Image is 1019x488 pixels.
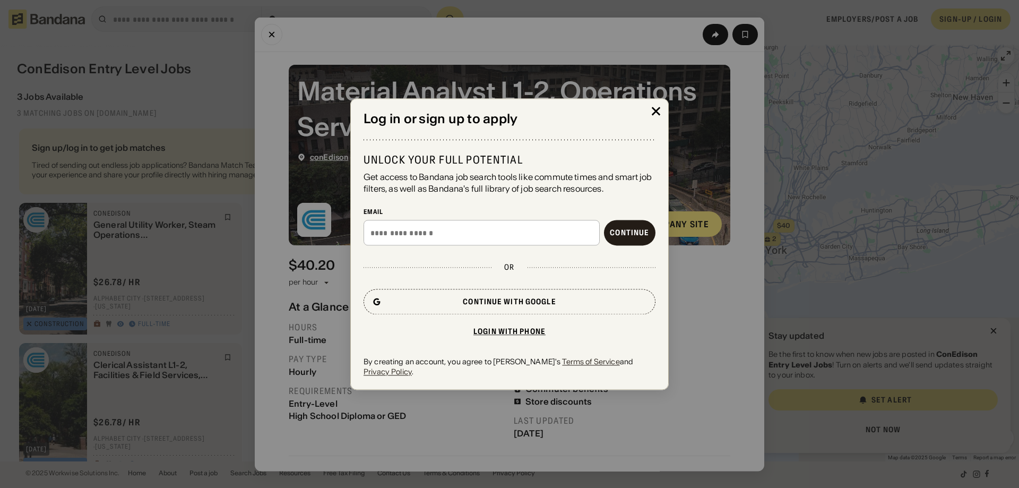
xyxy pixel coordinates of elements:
[364,112,655,127] div: Log in or sign up to apply
[504,263,514,272] div: or
[562,357,619,367] a: Terms of Service
[364,357,655,376] div: By creating an account, you agree to [PERSON_NAME]'s and .
[610,229,649,237] div: Continue
[473,328,546,336] div: Login with phone
[364,208,655,216] div: Email
[364,153,655,167] div: Unlock your full potential
[364,171,655,195] div: Get access to Bandana job search tools like commute times and smart job filters, as well as Banda...
[463,298,556,306] div: Continue with Google
[364,367,412,376] a: Privacy Policy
